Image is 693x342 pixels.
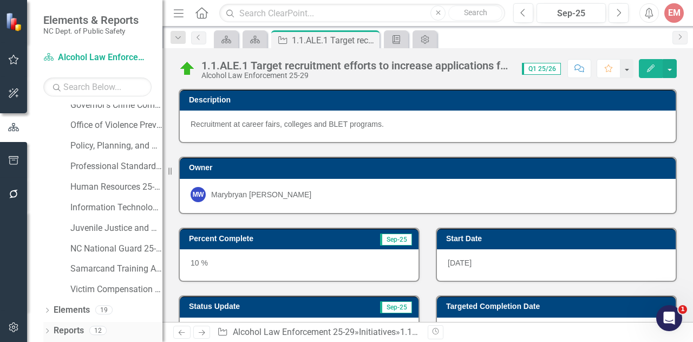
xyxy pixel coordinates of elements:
[180,249,419,281] div: 10 %
[292,34,377,47] div: 1.1.ALE.1 Target recruitment efforts to increase applications for qualified agents.
[233,327,355,337] a: Alcohol Law Enforcement 25-29
[89,326,107,335] div: 12
[191,187,206,202] div: MW
[191,119,665,130] div: Recruitment at career fairs, colleges and BLET programs.
[179,60,196,78] img: On Target
[70,99,162,112] a: Governor's Crime Commission 25-29
[522,63,561,75] span: Q1 25/26
[189,235,337,243] h3: Percent Complete
[201,60,511,72] div: 1.1.ALE.1 Target recruitment efforts to increase applications for qualified agents.
[448,5,502,21] button: Search
[446,302,670,311] h3: Targeted Completion Date
[446,235,670,243] h3: Start Date
[54,325,84,337] a: Reports
[664,3,684,23] button: EM
[201,72,511,80] div: Alcohol Law Enforcement 25-29
[54,304,90,317] a: Elements
[678,305,687,314] span: 1
[4,11,25,32] img: ClearPoint Strategy
[43,78,152,96] input: Search Below...
[359,327,396,337] a: Initiatives
[70,140,162,152] a: Policy, Planning, and Programs 25-29
[448,259,472,267] span: [DATE]
[70,119,162,132] a: Office of Violence Prevention 25-29
[219,4,505,23] input: Search ClearPoint...
[70,202,162,214] a: Information Technology 25-29
[464,8,487,17] span: Search
[43,14,139,27] span: Elements & Reports
[380,234,412,246] span: Sep-25
[70,283,162,296] a: Victim Compensation Services 25-29
[537,3,606,23] button: Sep-25
[43,51,152,64] a: Alcohol Law Enforcement 25-29
[70,160,162,173] a: Professional Standards 25-29
[540,7,602,20] div: Sep-25
[70,263,162,275] a: Samarcand Training Academy 25-29
[380,301,412,313] span: Sep-25
[189,96,670,104] h3: Description
[70,181,162,193] a: Human Resources 25-29
[70,243,162,255] a: NC National Guard 25-29
[70,222,162,235] a: Juvenile Justice and Delinquency Prevention 25-29
[189,302,325,311] h3: Status Update
[95,306,113,315] div: 19
[43,27,139,35] small: NC Dept. of Public Safety
[189,164,670,172] h3: Owner
[211,189,311,200] div: Marybryan [PERSON_NAME]
[656,305,682,331] iframe: Intercom live chat
[217,326,420,339] div: » »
